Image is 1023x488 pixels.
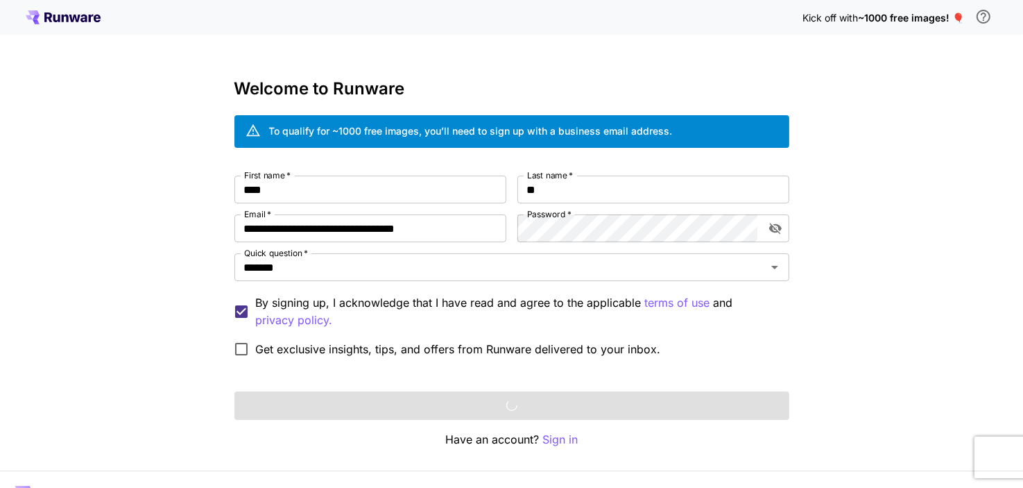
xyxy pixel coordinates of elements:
[802,12,858,24] span: Kick off with
[645,294,710,312] button: By signing up, I acknowledge that I have read and agree to the applicable and privacy policy.
[765,258,784,277] button: Open
[269,124,673,138] div: To qualify for ~1000 free images, you’ll need to sign up with a business email address.
[527,169,573,181] label: Last name
[234,79,789,99] h3: Welcome to Runware
[256,341,661,357] span: Get exclusive insights, tips, and offers from Runware delivered to your inbox.
[645,294,710,312] p: terms of use
[256,294,778,329] p: By signing up, I acknowledge that I have read and agree to the applicable and
[763,216,788,241] button: toggle password visibility
[256,312,333,329] button: By signing up, I acknowledge that I have read and agree to the applicable terms of use and
[244,169,291,181] label: First name
[542,431,578,448] button: Sign in
[527,208,571,220] label: Password
[234,431,789,448] p: Have an account?
[858,12,964,24] span: ~1000 free images! 🎈
[244,247,308,259] label: Quick question
[970,3,997,31] button: In order to qualify for free credit, you need to sign up with a business email address and click ...
[244,208,271,220] label: Email
[256,312,333,329] p: privacy policy.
